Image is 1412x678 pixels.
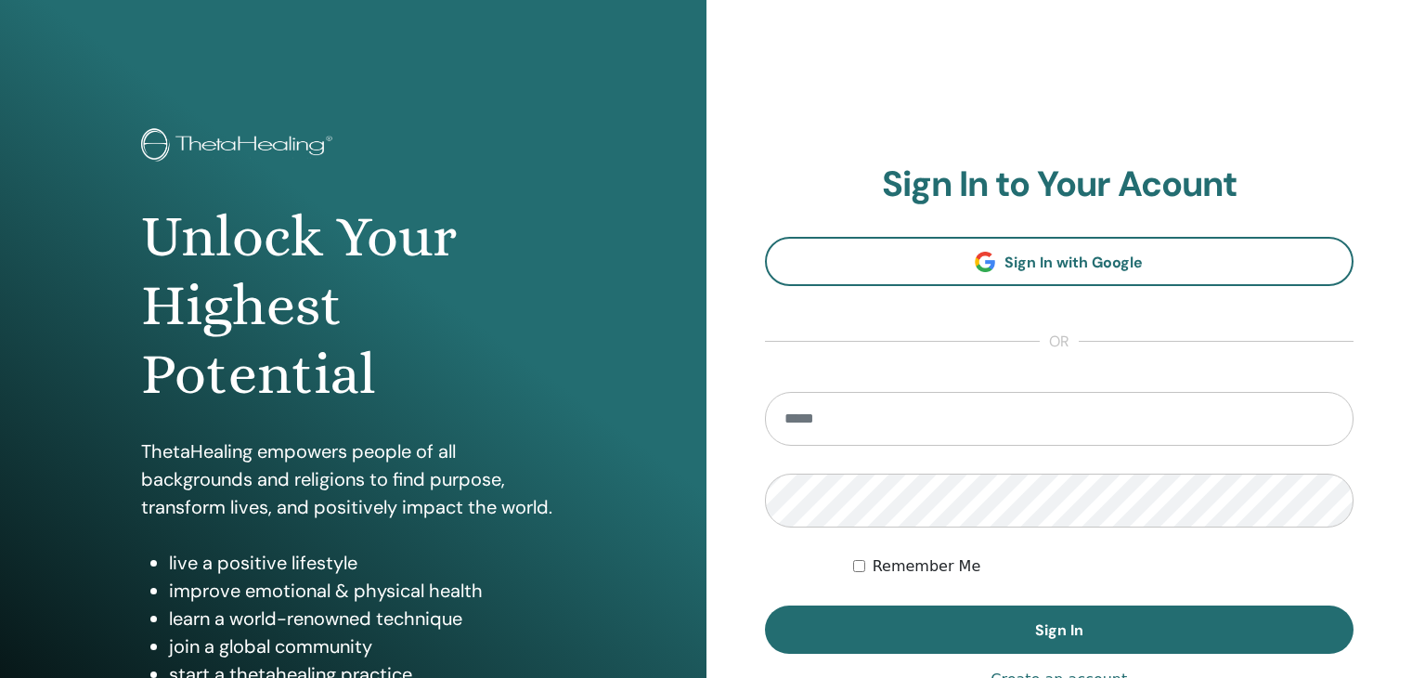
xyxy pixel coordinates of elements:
li: join a global community [169,632,565,660]
label: Remember Me [873,555,981,578]
a: Sign In with Google [765,237,1354,286]
li: improve emotional & physical health [169,577,565,605]
h2: Sign In to Your Acount [765,163,1354,206]
div: Keep me authenticated indefinitely or until I manually logout [853,555,1354,578]
h1: Unlock Your Highest Potential [141,202,565,410]
li: live a positive lifestyle [169,549,565,577]
button: Sign In [765,606,1354,654]
span: Sign In with Google [1004,253,1143,272]
li: learn a world-renowned technique [169,605,565,632]
p: ThetaHealing empowers people of all backgrounds and religions to find purpose, transform lives, a... [141,437,565,521]
span: Sign In [1035,620,1083,640]
span: or [1040,331,1079,353]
